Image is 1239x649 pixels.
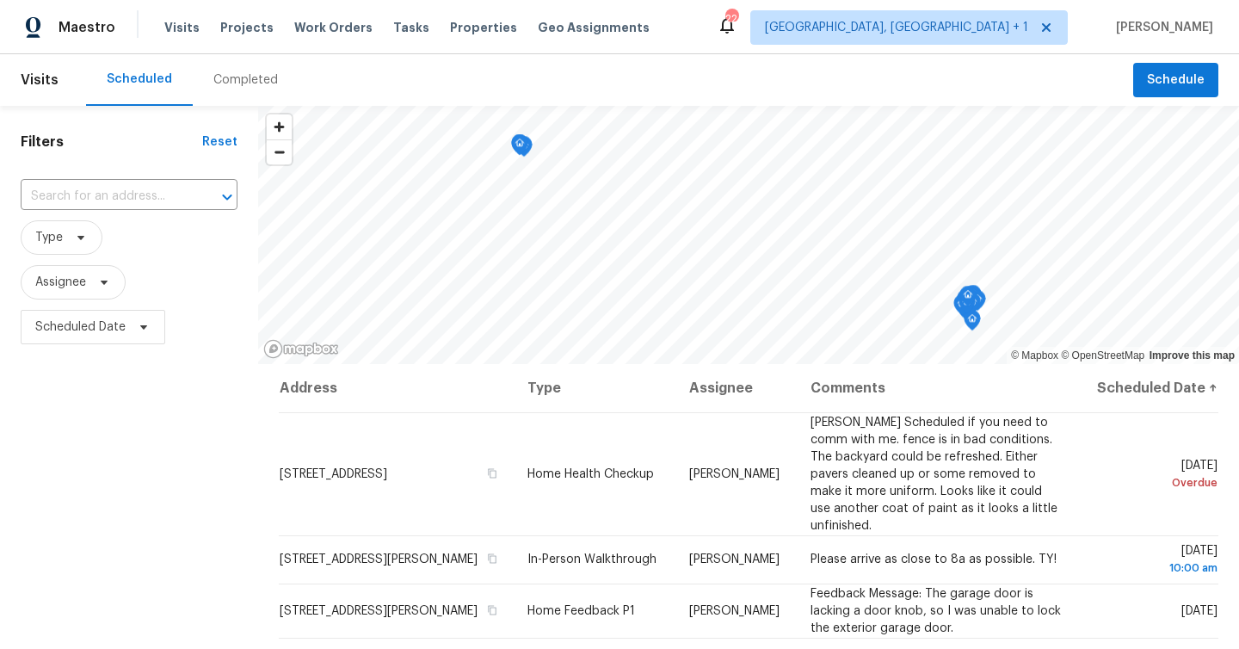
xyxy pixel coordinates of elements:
span: In-Person Walkthrough [527,553,656,566]
span: Feedback Message: The garage door is lacking a door knob, so I was unable to lock the exterior ga... [811,588,1061,634]
a: Mapbox [1011,349,1058,362]
span: [PERSON_NAME] [689,553,780,566]
button: Copy Address [484,603,500,618]
span: Work Orders [294,19,373,36]
div: Scheduled [107,71,172,88]
div: 10:00 am [1093,559,1217,577]
span: [GEOGRAPHIC_DATA], [GEOGRAPHIC_DATA] + 1 [765,19,1028,36]
span: [DATE] [1093,545,1217,577]
span: Zoom out [267,140,292,164]
button: Copy Address [484,466,500,481]
input: Search for an address... [21,183,189,210]
span: Type [35,229,63,246]
span: [PERSON_NAME] [689,605,780,617]
span: Schedule [1147,70,1205,91]
th: Scheduled Date ↑ [1079,364,1218,412]
div: Map marker [969,290,986,317]
span: Maestro [59,19,115,36]
span: [STREET_ADDRESS][PERSON_NAME] [280,605,478,617]
button: Copy Address [484,551,500,566]
th: Type [514,364,675,412]
button: Zoom in [267,114,292,139]
div: 22 [725,10,737,28]
span: Visits [164,19,200,36]
th: Assignee [675,364,797,412]
div: Map marker [959,286,977,312]
span: Home Feedback P1 [527,605,635,617]
span: Home Health Checkup [527,468,654,480]
div: Completed [213,71,278,89]
button: Open [215,185,239,209]
div: Map marker [964,310,981,337]
span: Properties [450,19,517,36]
div: Reset [202,133,237,151]
div: Map marker [959,293,976,319]
span: Tasks [393,22,429,34]
a: Improve this map [1150,349,1235,362]
div: Overdue [1093,474,1217,491]
span: Assignee [35,274,86,291]
span: Projects [220,19,274,36]
span: [PERSON_NAME] Scheduled if you need to comm with me. fence is in bad conditions. The backyard cou... [811,417,1057,532]
button: Zoom out [267,139,292,164]
button: Schedule [1133,63,1218,98]
canvas: Map [258,106,1239,364]
a: Mapbox homepage [263,339,339,359]
span: Geo Assignments [538,19,650,36]
div: Map marker [953,294,971,321]
th: Comments [797,364,1079,412]
th: Address [279,364,514,412]
span: [STREET_ADDRESS][PERSON_NAME] [280,553,478,566]
span: Visits [21,61,59,99]
div: Map marker [965,285,982,312]
div: Map marker [957,289,974,316]
span: [DATE] [1093,460,1217,491]
span: [PERSON_NAME] [689,468,780,480]
h1: Filters [21,133,202,151]
span: Please arrive as close to 8a as possible. TY! [811,553,1057,566]
span: [PERSON_NAME] [1109,19,1213,36]
span: [STREET_ADDRESS] [280,468,387,480]
span: [DATE] [1181,605,1217,617]
span: Scheduled Date [35,318,126,336]
div: Map marker [511,134,528,161]
a: OpenStreetMap [1061,349,1144,362]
